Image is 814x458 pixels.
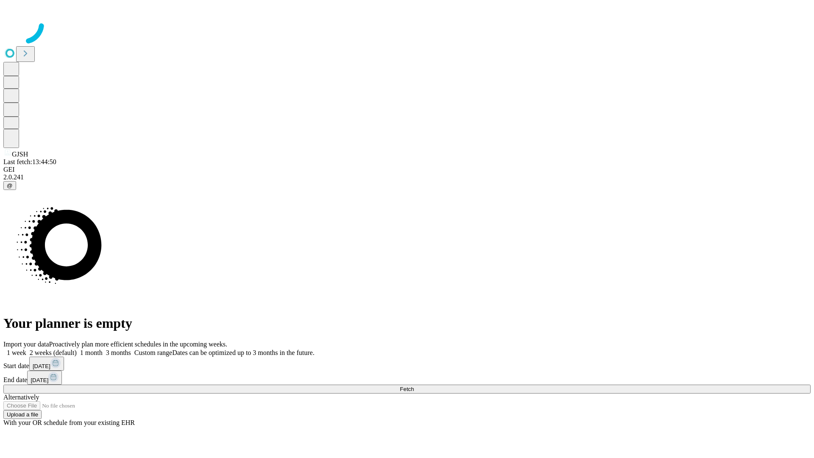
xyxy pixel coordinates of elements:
[134,349,172,356] span: Custom range
[3,394,39,401] span: Alternatively
[49,341,227,348] span: Proactively plan more efficient schedules in the upcoming weeks.
[3,410,42,419] button: Upload a file
[3,181,16,190] button: @
[3,357,811,371] div: Start date
[3,419,135,426] span: With your OR schedule from your existing EHR
[7,182,13,189] span: @
[30,349,77,356] span: 2 weeks (default)
[3,341,49,348] span: Import your data
[31,377,48,383] span: [DATE]
[7,349,26,356] span: 1 week
[12,151,28,158] span: GJSH
[400,386,414,392] span: Fetch
[3,158,56,165] span: Last fetch: 13:44:50
[3,173,811,181] div: 2.0.241
[27,371,62,385] button: [DATE]
[3,166,811,173] div: GEI
[80,349,103,356] span: 1 month
[106,349,131,356] span: 3 months
[3,316,811,331] h1: Your planner is empty
[172,349,314,356] span: Dates can be optimized up to 3 months in the future.
[3,371,811,385] div: End date
[3,385,811,394] button: Fetch
[33,363,50,369] span: [DATE]
[29,357,64,371] button: [DATE]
